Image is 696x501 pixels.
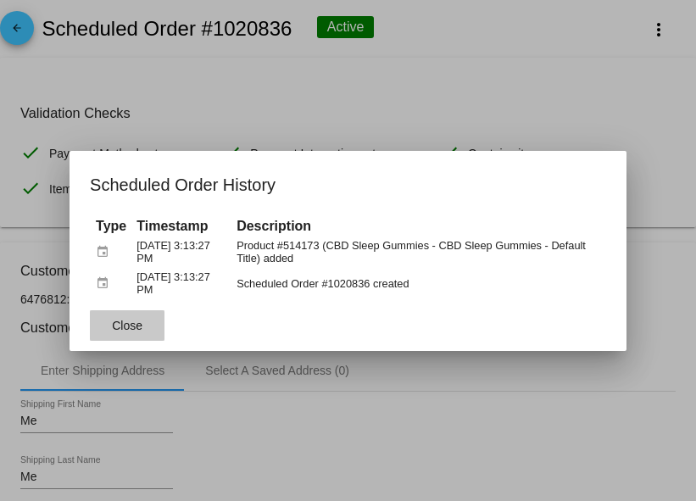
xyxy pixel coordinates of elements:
mat-icon: event [96,239,116,265]
td: [DATE] 3:13:27 PM [132,237,231,267]
td: Scheduled Order #1020836 created [232,269,604,298]
th: Timestamp [132,217,231,236]
td: Product #514173 (CBD Sleep Gummies - CBD Sleep Gummies - Default Title) added [232,237,604,267]
td: [DATE] 3:13:27 PM [132,269,231,298]
h1: Scheduled Order History [90,171,606,198]
th: Type [92,217,131,236]
button: Close dialog [90,310,164,341]
mat-icon: event [96,270,116,297]
span: Close [112,319,142,332]
th: Description [232,217,604,236]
